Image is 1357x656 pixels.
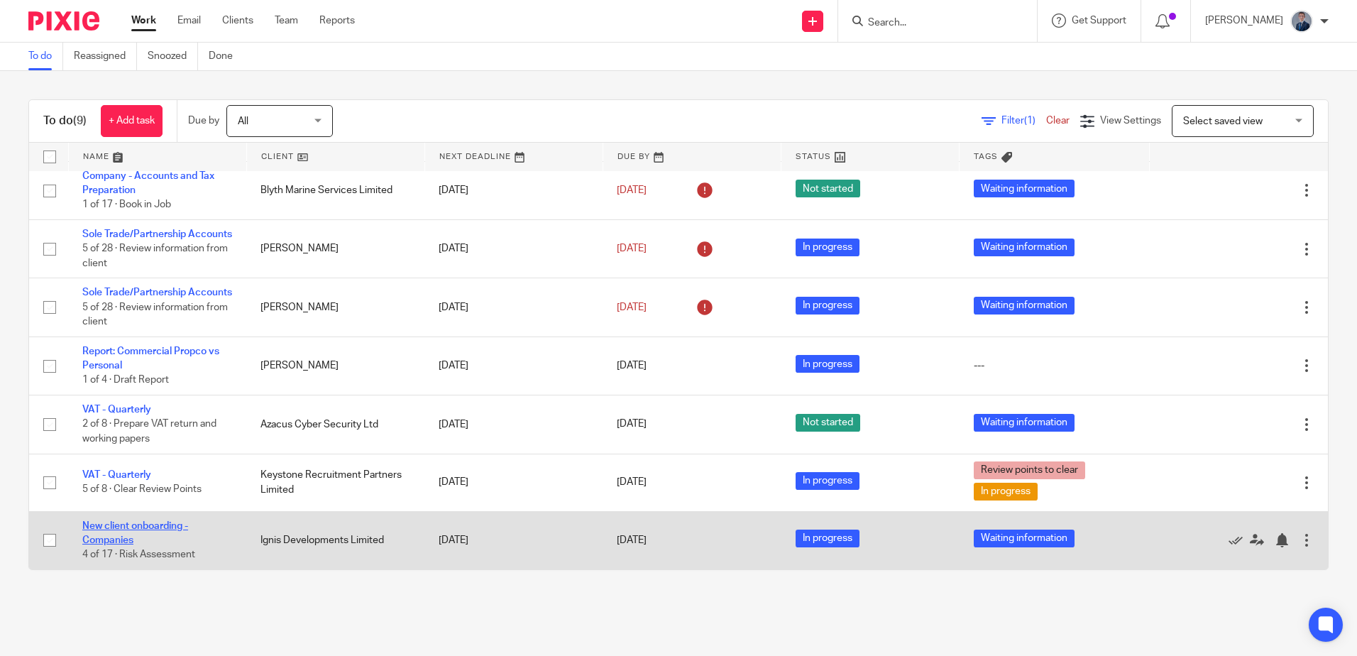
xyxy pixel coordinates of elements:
[974,153,998,160] span: Tags
[974,461,1085,479] span: Review points to clear
[82,346,219,371] a: Report: Commercial Propco vs Personal
[424,454,603,511] td: [DATE]
[796,239,859,256] span: In progress
[82,405,151,415] a: VAT - Quarterly
[82,420,216,444] span: 2 of 8 · Prepare VAT return and working papers
[82,376,169,386] span: 1 of 4 · Draft Report
[82,244,228,268] span: 5 of 28 · Review information from client
[424,161,603,219] td: [DATE]
[796,180,860,197] span: Not started
[246,454,424,511] td: Keystone Recruitment Partners Limited
[617,420,647,430] span: [DATE]
[43,114,87,129] h1: To do
[424,337,603,395] td: [DATE]
[1100,116,1161,126] span: View Settings
[238,116,248,126] span: All
[82,521,188,545] a: New client onboarding - Companies
[974,239,1075,256] span: Waiting information
[246,395,424,454] td: Azacus Cyber Security Ltd
[246,278,424,337] td: [PERSON_NAME]
[617,535,647,545] span: [DATE]
[82,288,232,297] a: Sole Trade/Partnership Accounts
[424,511,603,569] td: [DATE]
[1229,533,1250,547] a: Mark as done
[617,302,647,312] span: [DATE]
[131,13,156,28] a: Work
[177,13,201,28] a: Email
[275,13,298,28] a: Team
[796,355,859,373] span: In progress
[209,43,243,70] a: Done
[82,550,195,559] span: 4 of 17 · Risk Assessment
[867,17,994,30] input: Search
[82,485,202,495] span: 5 of 8 · Clear Review Points
[82,200,171,210] span: 1 of 17 · Book in Job
[1290,10,1313,33] img: DSC05254%20(1).jpg
[82,470,151,480] a: VAT - Quarterly
[617,361,647,371] span: [DATE]
[974,414,1075,432] span: Waiting information
[796,297,859,315] span: In progress
[796,472,859,490] span: In progress
[974,180,1075,197] span: Waiting information
[246,337,424,395] td: [PERSON_NAME]
[246,161,424,219] td: Blyth Marine Services Limited
[82,229,232,239] a: Sole Trade/Partnership Accounts
[974,359,1136,373] div: ---
[617,244,647,253] span: [DATE]
[28,43,63,70] a: To do
[82,302,228,327] span: 5 of 28 · Review information from client
[1183,116,1263,126] span: Select saved view
[1024,116,1035,126] span: (1)
[1072,16,1126,26] span: Get Support
[74,43,137,70] a: Reassigned
[796,530,859,547] span: In progress
[617,477,647,487] span: [DATE]
[246,511,424,569] td: Ignis Developments Limited
[974,530,1075,547] span: Waiting information
[188,114,219,128] p: Due by
[974,483,1038,501] span: In progress
[974,297,1075,315] span: Waiting information
[1046,116,1070,126] a: Clear
[424,395,603,454] td: [DATE]
[73,115,87,126] span: (9)
[1205,13,1283,28] p: [PERSON_NAME]
[424,219,603,278] td: [DATE]
[28,11,99,31] img: Pixie
[222,13,253,28] a: Clients
[246,219,424,278] td: [PERSON_NAME]
[319,13,355,28] a: Reports
[796,414,860,432] span: Not started
[101,105,163,137] a: + Add task
[1001,116,1046,126] span: Filter
[617,185,647,195] span: [DATE]
[148,43,198,70] a: Snoozed
[424,278,603,337] td: [DATE]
